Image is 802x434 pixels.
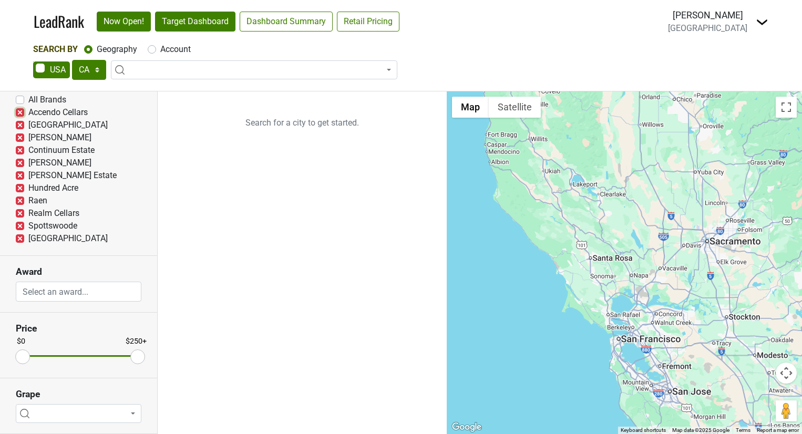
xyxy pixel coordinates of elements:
a: Report a map error [757,427,799,433]
button: Show satellite imagery [489,97,541,118]
label: [GEOGRAPHIC_DATA] [28,232,108,245]
a: LeadRank [34,11,84,33]
h3: Price [16,323,141,334]
span: Map data ©2025 Google [672,427,729,433]
label: Raen [28,194,47,207]
input: Select an award... [16,282,141,302]
label: [PERSON_NAME] [28,131,91,144]
a: Now Open! [97,12,151,32]
label: Realm Cellars [28,207,79,220]
a: Target Dashboard [155,12,235,32]
span: Search By [33,44,78,54]
label: [PERSON_NAME] [28,157,91,169]
img: Google [449,420,484,434]
a: Terms (opens in new tab) [736,427,750,433]
a: Retail Pricing [337,12,399,32]
h3: Grape [16,389,141,400]
label: All Brands [28,94,66,106]
div: [PERSON_NAME] [668,8,747,22]
label: Hundred Acre [28,182,78,194]
button: Drag Pegman onto the map to open Street View [776,400,797,421]
p: Search for a city to get started. [158,91,447,154]
label: [GEOGRAPHIC_DATA] [28,119,108,131]
a: Open this area in Google Maps (opens a new window) [449,420,484,434]
label: Continuum Estate [28,144,95,157]
label: Spottswoode [28,220,77,232]
div: $0 [17,336,25,348]
button: Show street map [452,97,489,118]
h3: Award [16,266,141,277]
label: Geography [97,43,137,56]
button: Keyboard shortcuts [621,427,666,434]
label: Accendo Cellars [28,106,88,119]
label: Account [160,43,191,56]
div: $250+ [126,336,147,348]
label: [PERSON_NAME] Estate [28,169,117,182]
span: [GEOGRAPHIC_DATA] [668,23,747,33]
button: Map camera controls [776,363,797,384]
button: Toggle fullscreen view [776,97,797,118]
a: Dashboard Summary [240,12,333,32]
img: Dropdown Menu [756,16,768,28]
